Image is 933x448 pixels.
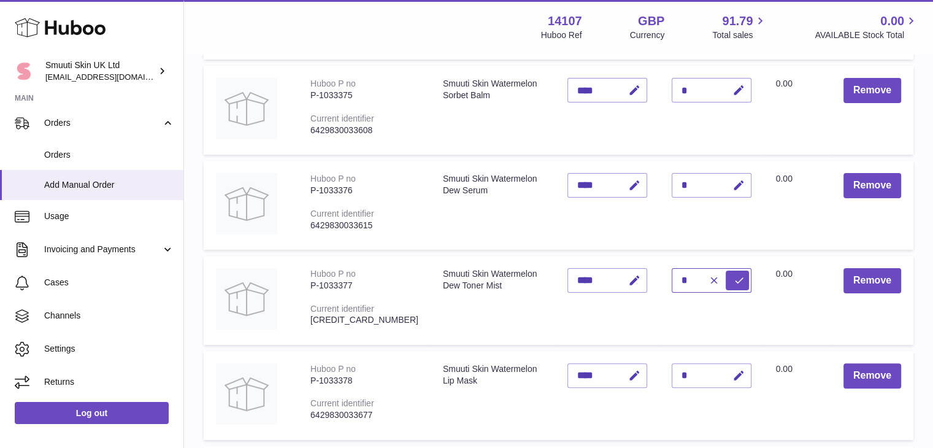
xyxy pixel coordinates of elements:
[431,256,555,345] td: Smuuti Skin Watermelon Dew Toner Mist
[638,13,664,29] strong: GBP
[310,304,374,314] div: Current identifier
[712,13,767,41] a: 91.79 Total sales
[216,363,277,425] img: Smuuti Skin Watermelon Lip Mask
[216,268,277,330] img: Smuuti Skin Watermelon Dew Toner Mist
[630,29,665,41] div: Currency
[815,29,918,41] span: AVAILABLE Stock Total
[310,114,374,123] div: Current identifier
[310,375,418,387] div: P-1033378
[216,78,277,139] img: Smuuti Skin Watermelon Sorbet Balm
[843,173,901,198] button: Remove
[310,398,374,408] div: Current identifier
[776,269,793,279] span: 0.00
[44,310,174,322] span: Channels
[310,220,418,231] div: 6429830033615
[310,125,418,136] div: 6429830033608
[776,174,793,183] span: 0.00
[310,79,356,88] div: Huboo P no
[722,13,753,29] span: 91.79
[15,62,33,80] img: Paivi.korvela@gmail.com
[541,29,582,41] div: Huboo Ref
[45,72,180,82] span: [EMAIL_ADDRESS][DOMAIN_NAME]
[776,79,793,88] span: 0.00
[310,280,418,292] div: P-1033377
[843,268,901,293] button: Remove
[44,117,161,129] span: Orders
[431,351,555,440] td: Smuuti Skin Watermelon Lip Mask
[843,78,901,103] button: Remove
[44,210,174,222] span: Usage
[548,13,582,29] strong: 14107
[310,174,356,183] div: Huboo P no
[712,29,767,41] span: Total sales
[776,364,793,374] span: 0.00
[310,364,356,374] div: Huboo P no
[15,402,169,424] a: Log out
[44,343,174,355] span: Settings
[310,90,418,101] div: P-1033375
[44,149,174,161] span: Orders
[44,376,174,388] span: Returns
[44,277,174,288] span: Cases
[880,13,904,29] span: 0.00
[431,66,555,155] td: Smuuti Skin Watermelon Sorbet Balm
[310,409,418,421] div: 6429830033677
[45,60,156,83] div: Smuuti Skin UK Ltd
[310,314,418,326] div: [CREDIT_CARD_NUMBER]
[44,244,161,255] span: Invoicing and Payments
[44,179,174,191] span: Add Manual Order
[815,13,918,41] a: 0.00 AVAILABLE Stock Total
[431,161,555,250] td: Smuuti Skin Watermelon Dew Serum
[843,363,901,388] button: Remove
[216,173,277,234] img: Smuuti Skin Watermelon Dew Serum
[310,269,356,279] div: Huboo P no
[310,209,374,218] div: Current identifier
[310,185,418,196] div: P-1033376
